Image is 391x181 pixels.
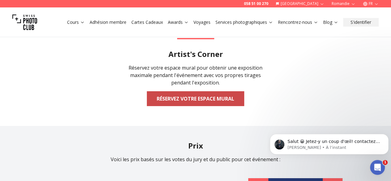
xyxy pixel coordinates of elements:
button: Cours [65,18,87,27]
a: Blog [323,19,338,25]
h2: Artist's Corner [168,49,223,59]
button: Adhésion membre [87,18,129,27]
iframe: Intercom live chat [370,160,385,175]
button: Cartes Cadeaux [129,18,165,27]
a: Services photographiques [215,19,273,25]
a: Cours [67,19,85,25]
button: Blog [321,18,341,27]
button: Rencontrez-nous [275,18,321,27]
h2: Prix [5,141,386,151]
span: 1 [383,160,388,165]
p: Voici les prix basés sur les votes du jury et du public pour cet événement : [5,156,386,163]
button: Services photographiques [213,18,275,27]
a: Rencontrez-nous [278,19,318,25]
a: Awards [168,19,189,25]
button: Voyages [191,18,213,27]
a: Voyages [193,19,210,25]
a: 058 51 00 270 [244,1,268,6]
a: Adhésion membre [90,19,126,25]
button: S'identifier [343,18,379,27]
a: Cartes Cadeaux [131,19,163,25]
a: Réservez votre espace mural [147,91,244,106]
button: Awards [165,18,191,27]
div: Réservez votre espace mural pour obtenir une exposition maximale pendant l'événement avec vos pro... [126,64,265,86]
img: Swiss photo club [12,10,37,35]
iframe: Intercom notifications message [267,121,391,164]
